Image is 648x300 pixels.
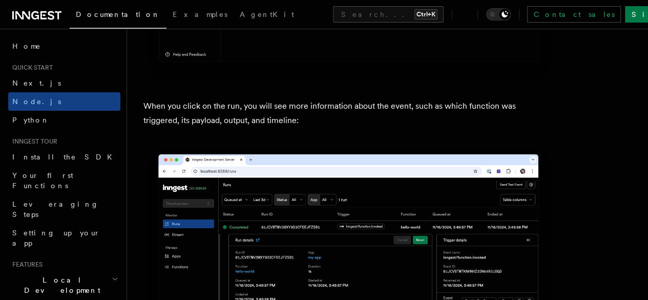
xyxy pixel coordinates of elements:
[414,9,437,19] kbd: Ctrl+K
[486,8,511,21] button: Toggle dark mode
[8,195,120,224] a: Leveraging Steps
[143,99,553,128] p: When you click on the run, you will see more information about the event, such as which function ...
[70,3,166,29] a: Documentation
[8,111,120,129] a: Python
[8,224,120,252] a: Setting up your app
[12,229,100,247] span: Setting up your app
[12,79,61,87] span: Next.js
[8,166,120,195] a: Your first Functions
[12,171,73,190] span: Your first Functions
[166,3,234,28] a: Examples
[8,261,43,269] span: Features
[12,41,41,51] span: Home
[527,6,621,23] a: Contact sales
[76,10,160,18] span: Documentation
[12,153,118,161] span: Install the SDK
[12,116,50,124] span: Python
[8,37,120,55] a: Home
[8,148,120,166] a: Install the SDK
[333,6,444,23] button: Search...Ctrl+K
[8,271,120,299] button: Local Development
[12,97,61,106] span: Node.js
[240,10,294,18] span: AgentKit
[12,200,99,218] span: Leveraging Steps
[234,3,300,28] a: AgentKit
[8,92,120,111] a: Node.js
[173,10,227,18] span: Examples
[8,275,112,295] span: Local Development
[8,74,120,92] a: Next.js
[8,64,53,72] span: Quick start
[8,137,57,146] span: Inngest tour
